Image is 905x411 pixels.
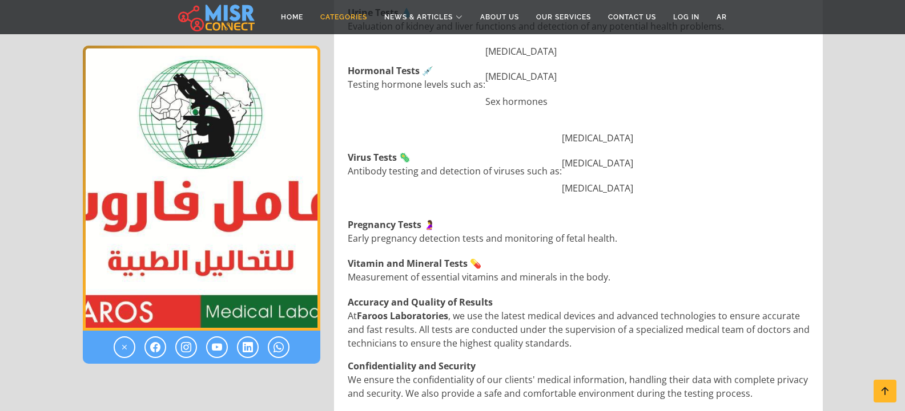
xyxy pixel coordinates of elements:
[348,218,617,245] p: Early pregnancy detection tests and monitoring of fetal health.
[348,295,811,350] p: At , we use the latest medical devices and advanced technologies to ensure accurate and fast resu...
[348,296,493,308] strong: Accuracy and Quality of Results
[272,6,312,28] a: Home
[348,150,562,178] p: Antibody testing and detection of viruses such as:
[562,156,633,170] li: [MEDICAL_DATA]
[384,12,453,22] span: News & Articles
[348,257,481,270] strong: Vitamin and Mineral Tests 💊
[348,359,811,400] p: We ensure the confidentiality of our clients' medical information, handling their data with compl...
[348,257,610,284] p: Measurement of essential vitamins and minerals in the body.
[472,6,528,28] a: About Us
[485,95,557,108] li: Sex hormones
[562,131,633,145] li: [MEDICAL_DATA]
[348,64,485,91] p: Testing hormone levels such as:
[178,3,255,31] img: main.misr_connect
[348,151,411,164] strong: Virus Tests 🦠
[485,44,557,58] li: [MEDICAL_DATA]
[348,64,433,77] strong: Hormonal Tests 💉
[83,46,320,331] div: 1 / 1
[83,46,320,331] img: Pharos Lab
[348,360,476,372] strong: Confidentiality and Security
[376,6,472,28] a: News & Articles
[348,218,435,231] strong: Pregnancy Tests 🤰
[528,6,600,28] a: Our Services
[485,70,557,83] li: [MEDICAL_DATA]
[562,181,633,195] li: [MEDICAL_DATA]
[665,6,708,28] a: Log in
[600,6,665,28] a: Contact Us
[357,310,448,322] strong: Faroos Laboratories
[708,6,735,28] a: AR
[312,6,376,28] a: Categories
